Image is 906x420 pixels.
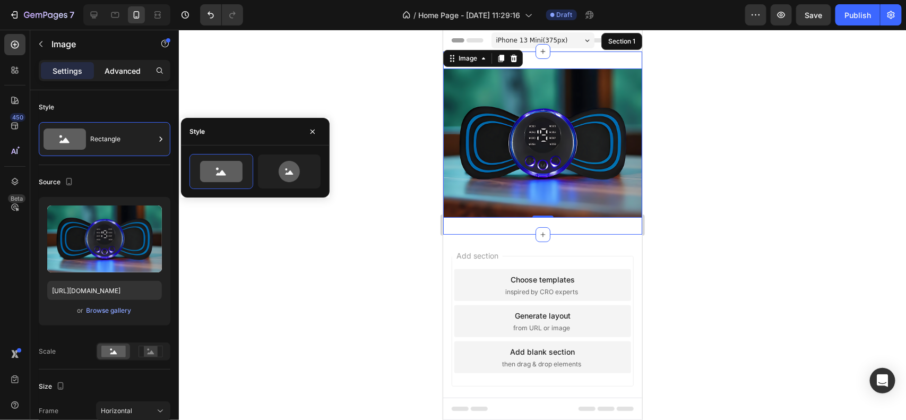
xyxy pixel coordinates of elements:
div: Scale [39,347,56,356]
div: Size [39,380,67,394]
div: Beta [8,194,25,203]
span: Draft [557,10,573,20]
button: Save [796,4,831,25]
span: Home Page - [DATE] 11:29:16 [419,10,521,21]
div: Style [189,127,205,136]
iframe: Design area [443,30,642,420]
p: 7 [70,8,74,21]
button: Browse gallery [86,305,132,316]
div: 450 [10,113,25,122]
span: Horizontal [101,406,132,416]
div: Style [39,102,54,112]
label: Frame [39,406,58,416]
p: Image [51,38,142,50]
div: Source [39,175,75,190]
div: Open Intercom Messenger [870,368,895,393]
button: Publish [835,4,880,25]
div: Publish [844,10,871,21]
span: / [414,10,417,21]
div: Undo/Redo [200,4,243,25]
p: Advanced [105,65,141,76]
span: or [77,304,84,317]
button: 7 [4,4,79,25]
p: Settings [53,65,82,76]
input: https://example.com/image.jpg [47,281,162,300]
span: Save [805,11,823,20]
div: Rectangle [90,127,155,151]
div: Browse gallery [87,306,132,315]
img: preview-image [47,205,162,272]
